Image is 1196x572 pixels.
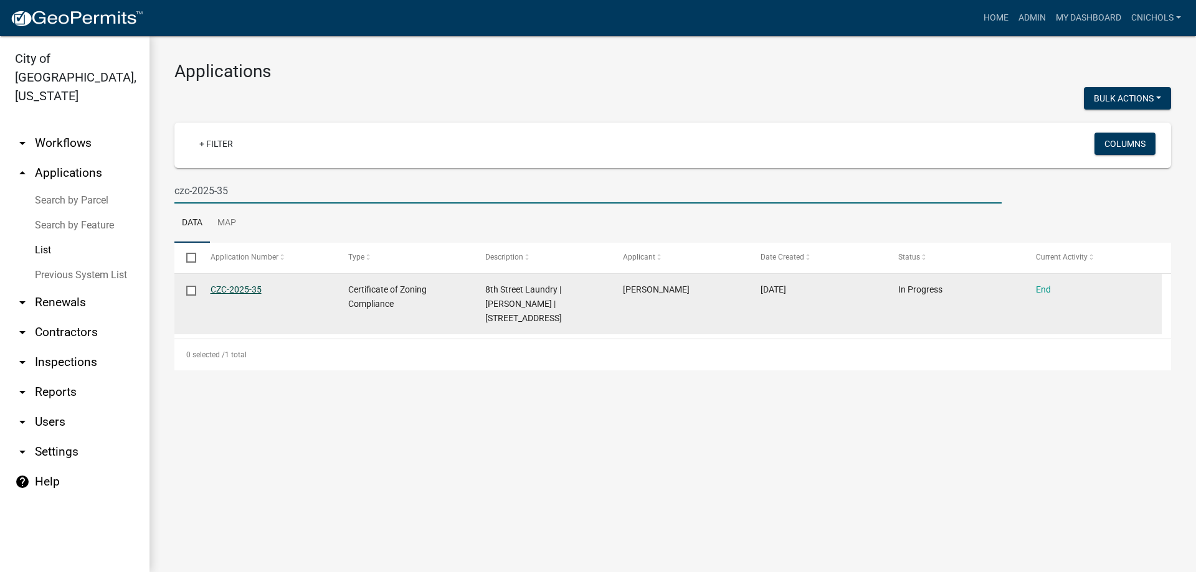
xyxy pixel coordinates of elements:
span: Type [348,253,364,261]
button: Bulk Actions [1084,87,1171,110]
i: arrow_drop_down [15,385,30,400]
span: Description [485,253,523,261]
span: Application Number [211,253,278,261]
span: Status [898,253,920,261]
span: 08/13/2025 [761,284,786,294]
button: Columns [1094,133,1156,155]
input: Search for applications [174,178,1002,204]
span: Date Created [761,253,804,261]
i: arrow_drop_down [15,136,30,151]
span: Jona Cox [623,284,690,294]
i: arrow_drop_down [15,444,30,459]
datatable-header-cell: Application Number [198,243,336,273]
a: End [1036,284,1051,294]
a: cnichols [1126,6,1186,30]
a: Home [979,6,1013,30]
datatable-header-cell: Type [336,243,473,273]
span: 8th Street Laundry | Jona Cox | 1852 EIGHTH STREET EAST [485,284,562,323]
i: arrow_drop_down [15,325,30,340]
a: + Filter [189,133,243,155]
i: arrow_drop_up [15,166,30,181]
span: Certificate of Zoning Compliance [348,284,427,309]
a: CZC-2025-35 [211,284,262,294]
datatable-header-cell: Date Created [749,243,886,273]
span: 0 selected / [186,350,225,359]
h3: Applications [174,61,1171,82]
i: help [15,474,30,489]
datatable-header-cell: Select [174,243,198,273]
a: My Dashboard [1051,6,1126,30]
span: In Progress [898,284,942,294]
a: Data [174,204,210,243]
a: Admin [1013,6,1051,30]
i: arrow_drop_down [15,355,30,370]
span: Applicant [623,253,655,261]
i: arrow_drop_down [15,295,30,310]
a: Map [210,204,244,243]
datatable-header-cell: Status [886,243,1024,273]
datatable-header-cell: Current Activity [1024,243,1162,273]
i: arrow_drop_down [15,415,30,429]
datatable-header-cell: Applicant [611,243,749,273]
div: 1 total [174,339,1171,370]
datatable-header-cell: Description [473,243,611,273]
span: Current Activity [1036,253,1088,261]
